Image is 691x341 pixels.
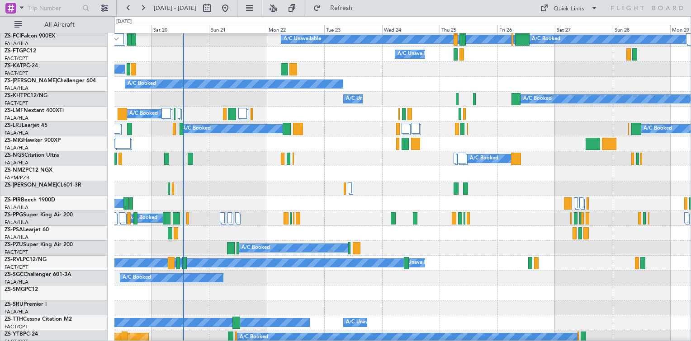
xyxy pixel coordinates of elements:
[535,1,602,15] button: Quick Links
[5,153,24,158] span: ZS-NGS
[5,197,55,203] a: ZS-PIRBeech 1900D
[116,18,132,26] div: [DATE]
[5,55,28,62] a: FACT/CPT
[398,47,435,61] div: A/C Unavailable
[267,25,324,33] div: Mon 22
[24,22,95,28] span: All Aircraft
[5,168,25,173] span: ZS-NMZ
[523,92,552,106] div: A/C Booked
[5,159,28,166] a: FALA/HLA
[5,257,23,262] span: ZS-RVL
[154,4,196,12] span: [DATE] - [DATE]
[5,227,23,233] span: ZS-PSA
[5,48,23,54] span: ZS-FTG
[129,211,157,225] div: A/C Booked
[398,256,435,270] div: A/C Unavailable
[5,153,59,158] a: ZS-NGSCitation Ultra
[182,122,211,135] div: A/C Booked
[5,323,28,330] a: FACT/CPT
[5,63,23,69] span: ZS-KAT
[5,168,52,173] a: ZS-NMZPC12 NGX
[5,212,23,218] span: ZS-PPG
[5,287,38,292] a: ZS-SMGPC12
[5,100,28,107] a: FACT/CPT
[28,1,80,15] input: Trip Number
[5,242,23,248] span: ZS-PZU
[532,33,560,46] div: A/C Booked
[5,272,71,277] a: ZS-SGCChallenger 601-3A
[94,25,151,33] div: Fri 19
[644,122,672,135] div: A/C Booked
[128,77,156,91] div: A/C Booked
[5,78,96,84] a: ZS-[PERSON_NAME]Challenger 604
[5,138,23,143] span: ZS-MIG
[324,25,382,33] div: Tue 23
[5,227,49,233] a: ZS-PSALearjet 60
[5,302,47,307] a: ZS-SRUPremier I
[5,317,23,322] span: ZS-TTH
[5,317,72,322] a: ZS-TTHCessna Citation M2
[5,33,21,39] span: ZS-FCI
[5,145,28,151] a: FALA/HLA
[5,138,61,143] a: ZS-MIGHawker 900XP
[284,33,321,46] div: A/C Unavailable
[5,48,36,54] a: ZS-FTGPC12
[5,219,28,226] a: FALA/HLA
[5,212,73,218] a: ZS-PPGSuper King Air 200
[129,107,158,121] div: A/C Booked
[123,271,151,285] div: A/C Booked
[5,123,22,128] span: ZS-LRJ
[5,302,24,307] span: ZS-SRU
[5,197,21,203] span: ZS-PIR
[554,5,584,14] div: Quick Links
[322,5,360,11] span: Refresh
[5,234,28,241] a: FALA/HLA
[114,37,119,41] img: arrow-gray.svg
[209,25,266,33] div: Sun 21
[5,70,28,77] a: FACT/CPT
[5,115,28,121] a: FALA/HLA
[5,332,38,337] a: ZS-YTBPC-24
[5,182,57,188] span: ZS-[PERSON_NAME]
[5,249,28,256] a: FACT/CPT
[5,33,55,39] a: ZS-FCIFalcon 900EX
[5,40,28,47] a: FALA/HLA
[555,25,612,33] div: Sat 27
[5,93,47,98] a: ZS-KHTPC12/NG
[309,1,363,15] button: Refresh
[5,85,28,92] a: FALA/HLA
[440,25,497,33] div: Thu 25
[5,308,28,315] a: FALA/HLA
[5,332,23,337] span: ZS-YTB
[5,108,24,113] span: ZS-LMF
[5,264,28,271] a: FACT/CPT
[470,152,498,165] div: A/C Booked
[5,182,81,188] a: ZS-[PERSON_NAME]CL601-3R
[10,18,98,32] button: All Aircraft
[5,108,64,113] a: ZS-LMFNextant 400XTi
[382,25,440,33] div: Wed 24
[5,257,47,262] a: ZS-RVLPC12/NG
[497,25,555,33] div: Fri 26
[346,92,383,106] div: A/C Unavailable
[613,25,670,33] div: Sun 28
[346,316,383,329] div: A/C Unavailable
[5,130,28,136] a: FALA/HLA
[151,25,209,33] div: Sat 20
[5,287,25,292] span: ZS-SMG
[5,123,47,128] a: ZS-LRJLearjet 45
[5,63,38,69] a: ZS-KATPC-24
[5,93,24,98] span: ZS-KHT
[5,204,28,211] a: FALA/HLA
[5,174,29,181] a: FAPM/PZB
[5,242,73,248] a: ZS-PZUSuper King Air 200
[5,272,24,277] span: ZS-SGC
[5,279,28,285] a: FALA/HLA
[5,78,57,84] span: ZS-[PERSON_NAME]
[241,241,270,255] div: A/C Booked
